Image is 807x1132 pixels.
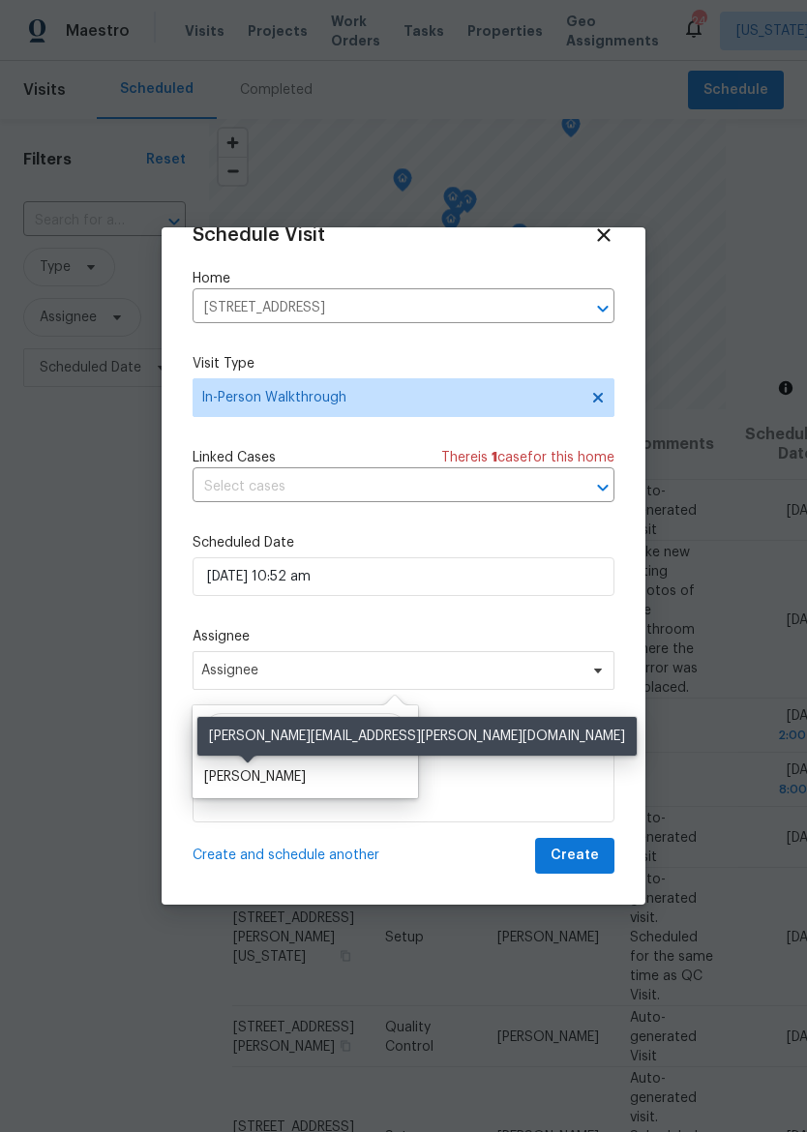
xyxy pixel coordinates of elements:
[589,295,616,322] button: Open
[201,663,581,678] span: Assignee
[204,767,306,787] div: [PERSON_NAME]
[593,224,614,246] span: Close
[551,844,599,868] span: Create
[197,717,637,756] div: [PERSON_NAME][EMAIL_ADDRESS][PERSON_NAME][DOMAIN_NAME]
[201,388,578,407] span: In-Person Walkthrough
[193,354,614,373] label: Visit Type
[193,269,614,288] label: Home
[492,451,497,464] span: 1
[193,557,614,596] input: M/D/YYYY
[589,474,616,501] button: Open
[535,838,614,874] button: Create
[193,472,560,502] input: Select cases
[193,846,379,865] span: Create and schedule another
[441,448,614,467] span: There is case for this home
[193,293,560,323] input: Enter in an address
[193,225,325,245] span: Schedule Visit
[193,627,614,646] label: Assignee
[193,448,276,467] span: Linked Cases
[193,533,614,552] label: Scheduled Date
